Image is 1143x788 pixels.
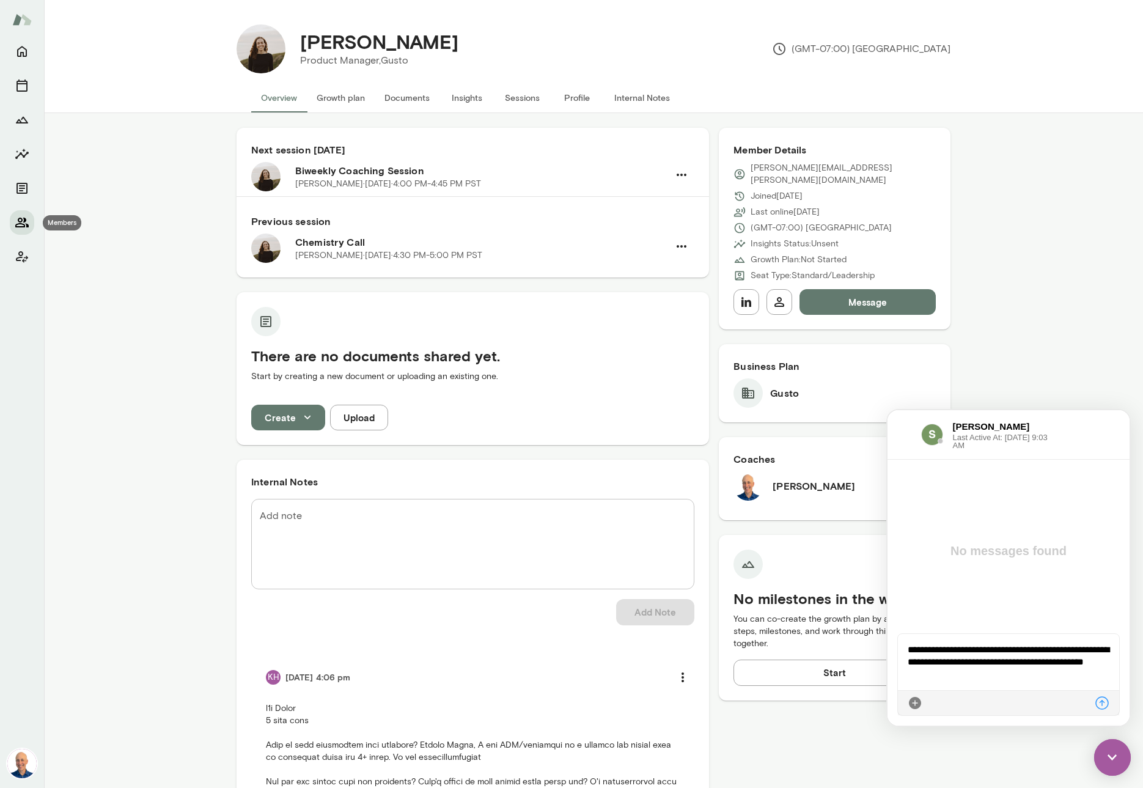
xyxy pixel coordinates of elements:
[751,238,839,250] p: Insights Status: Unsent
[751,270,875,282] p: Seat Type: Standard/Leadership
[300,30,458,53] h4: [PERSON_NAME]
[494,83,549,112] button: Sessions
[251,142,694,157] h6: Next session [DATE]
[251,370,694,383] p: Start by creating a new document or uploading an existing one.
[605,83,680,112] button: Internal Notes
[733,471,763,501] img: Mark Lazen
[295,178,481,190] p: [PERSON_NAME] · [DATE] · 4:00 PM-4:45 PM PST
[10,245,34,269] button: Client app
[10,176,34,201] button: Documents
[733,589,936,608] h5: No milestones in the works
[10,108,34,132] button: Growth Plan
[670,665,696,690] button: more
[65,10,162,23] h6: [PERSON_NAME]
[733,359,936,374] h6: Business Plan
[295,249,482,262] p: [PERSON_NAME] · [DATE] · 4:30 PM-5:00 PM PST
[43,215,81,230] div: Members
[295,163,669,178] h6: Biweekly Coaching Session
[285,671,350,683] h6: [DATE] 4:06 pm
[7,749,37,778] img: Mark Lazen
[751,222,892,234] p: (GMT-07:00) [GEOGRAPHIC_DATA]
[10,73,34,98] button: Sessions
[733,452,936,466] h6: Coaches
[733,142,936,157] h6: Member Details
[10,142,34,166] button: Insights
[251,83,307,112] button: Overview
[20,285,35,300] div: Attach
[799,289,936,315] button: Message
[751,162,936,186] p: [PERSON_NAME][EMAIL_ADDRESS][PERSON_NAME][DOMAIN_NAME]
[733,613,936,650] p: You can co-create the growth plan by adding steps, milestones, and work through things together.
[34,13,56,35] img: data:image/png;base64,iVBORw0KGgoAAAANSUhEUgAAAMgAAADICAYAAACtWK6eAAAAAXNSR0IArs4c6QAAD7JJREFUeF7...
[772,42,950,56] p: (GMT-07:00) [GEOGRAPHIC_DATA]
[266,670,281,685] div: KH
[375,83,439,112] button: Documents
[751,206,820,218] p: Last online [DATE]
[12,8,32,31] img: Mento
[295,235,669,249] h6: Chemistry Call
[307,83,375,112] button: Growth plan
[251,214,694,229] h6: Previous session
[439,83,494,112] button: Insights
[10,210,34,235] button: Members
[65,23,162,39] span: Last Active At: [DATE] 9:03 AM
[251,346,694,366] h5: There are no documents shared yet.
[751,254,847,266] p: Growth Plan: Not Started
[549,83,605,112] button: Profile
[207,285,222,300] div: Send Message
[237,24,285,73] img: Sarah Jacobson
[251,474,694,489] h6: Internal Notes
[751,190,803,202] p: Joined [DATE]
[773,479,855,493] h6: [PERSON_NAME]
[733,660,936,685] button: Start
[770,386,799,400] h6: Gusto
[10,39,34,64] button: Home
[251,405,325,430] button: Create
[330,405,388,430] button: Upload
[300,53,458,68] p: Product Manager, Gusto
